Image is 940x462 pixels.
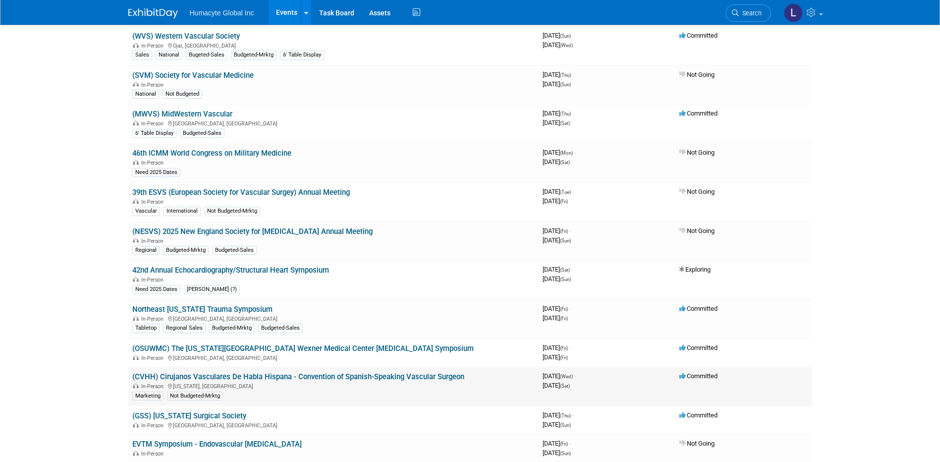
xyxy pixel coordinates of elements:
[141,120,166,127] span: In-Person
[560,441,568,447] span: (Fri)
[784,3,803,22] img: Linda Hamilton
[572,188,574,195] span: -
[132,246,160,255] div: Regional
[569,227,571,234] span: -
[133,383,139,388] img: In-Person Event
[133,451,139,456] img: In-Person Event
[132,382,535,390] div: [US_STATE], [GEOGRAPHIC_DATA]
[141,199,166,205] span: In-Person
[560,72,571,78] span: (Thu)
[679,110,718,117] span: Committed
[543,236,571,244] span: [DATE]
[679,149,715,156] span: Not Going
[132,129,176,138] div: 6' Table Display
[543,197,568,205] span: [DATE]
[560,33,571,39] span: (Sun)
[156,51,182,59] div: National
[569,440,571,447] span: -
[132,90,159,99] div: National
[133,120,139,125] img: In-Person Event
[141,238,166,244] span: In-Person
[543,119,570,126] span: [DATE]
[560,355,568,360] span: (Fri)
[128,8,178,18] img: ExhibitDay
[560,374,573,379] span: (Wed)
[679,188,715,195] span: Not Going
[141,277,166,283] span: In-Person
[184,285,240,294] div: [PERSON_NAME] (?)
[132,110,232,118] a: (MWVS) MidWestern Vascular
[543,158,570,166] span: [DATE]
[543,71,574,78] span: [DATE]
[560,189,571,195] span: (Tue)
[543,305,571,312] span: [DATE]
[543,344,571,351] span: [DATE]
[560,346,568,351] span: (Fri)
[543,449,571,457] span: [DATE]
[132,207,160,216] div: Vascular
[560,316,568,321] span: (Fri)
[132,51,152,59] div: Sales
[163,246,209,255] div: Budgeted-Mrktg
[132,188,350,197] a: 39th ESVS (European Society for Vascular Surgey) Annual Meeting
[132,440,302,449] a: EVTM Symposium - Endovascular [MEDICAL_DATA]
[560,160,570,165] span: (Sat)
[543,421,571,428] span: [DATE]
[543,188,574,195] span: [DATE]
[132,149,291,158] a: 46th ICMM World Congress on Military Medicine
[679,32,718,39] span: Committed
[543,80,571,88] span: [DATE]
[133,82,139,87] img: In-Person Event
[679,227,715,234] span: Not Going
[574,372,576,380] span: -
[141,383,166,390] span: In-Person
[679,411,718,419] span: Committed
[132,324,160,333] div: Tabletop
[132,392,164,401] div: Marketing
[739,9,762,17] span: Search
[543,440,571,447] span: [DATE]
[132,372,464,381] a: (CVHH) Cirujanos Vasculares De Habla Hispana - Convention of Spanish-Speaking Vascular Surgeon
[167,392,223,401] div: Not Budgeted-Mrktg
[163,324,206,333] div: Regional Sales
[133,422,139,427] img: In-Person Event
[132,285,180,294] div: Need 2025 Dates
[560,267,570,273] span: (Sat)
[569,305,571,312] span: -
[132,421,535,429] div: [GEOGRAPHIC_DATA], [GEOGRAPHIC_DATA]
[132,168,180,177] div: Need 2025 Dates
[679,266,711,273] span: Exploring
[572,411,574,419] span: -
[132,353,535,361] div: [GEOGRAPHIC_DATA], [GEOGRAPHIC_DATA]
[543,382,570,389] span: [DATE]
[141,43,166,49] span: In-Person
[133,43,139,48] img: In-Person Event
[132,266,329,275] a: 42nd Annual Echocardiography/Structural Heart Symposium
[132,227,373,236] a: (NESVS) 2025 New England Society for [MEDICAL_DATA] Annual Meeting
[543,314,568,322] span: [DATE]
[132,411,246,420] a: (GSS) [US_STATE] Surgical Society
[133,199,139,204] img: In-Person Event
[209,324,255,333] div: Budgeted-Mrktg
[132,119,535,127] div: [GEOGRAPHIC_DATA], [GEOGRAPHIC_DATA]
[560,451,571,456] span: (Sun)
[132,305,273,314] a: Northeast [US_STATE] Trauma Symposium
[560,229,568,234] span: (Fri)
[679,344,718,351] span: Committed
[560,238,571,243] span: (Sun)
[543,353,568,361] span: [DATE]
[132,344,474,353] a: (OSUWMC) The [US_STATE][GEOGRAPHIC_DATA] Wexner Medical Center [MEDICAL_DATA] Symposium
[133,160,139,165] img: In-Person Event
[132,41,535,49] div: Ojai, [GEOGRAPHIC_DATA]
[212,246,257,255] div: Budgeted-Sales
[725,4,771,22] a: Search
[574,149,576,156] span: -
[560,383,570,389] span: (Sat)
[679,305,718,312] span: Committed
[572,110,574,117] span: -
[133,277,139,282] img: In-Person Event
[543,41,573,49] span: [DATE]
[543,411,574,419] span: [DATE]
[560,306,568,312] span: (Fri)
[569,344,571,351] span: -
